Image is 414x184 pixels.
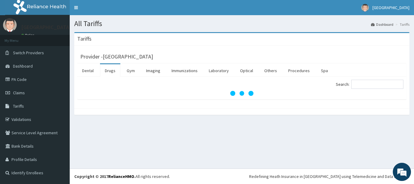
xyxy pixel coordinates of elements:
h3: Provider - [GEOGRAPHIC_DATA] [80,54,153,59]
a: Others [259,64,282,77]
a: Imaging [141,64,165,77]
img: User Image [3,18,17,32]
footer: All rights reserved. [70,169,414,184]
a: Procedures [283,64,315,77]
span: Tariffs [13,103,24,109]
a: Spa [316,64,333,77]
strong: Copyright © 2017 . [74,174,135,179]
a: Immunizations [167,64,202,77]
input: Search: [351,80,403,89]
span: Switch Providers [13,50,44,55]
img: User Image [361,4,369,12]
h1: All Tariffs [74,20,409,28]
a: Laboratory [204,64,234,77]
span: Claims [13,90,25,95]
a: Drugs [100,64,120,77]
a: Online [21,33,36,37]
h3: Tariffs [77,36,92,42]
li: Tariffs [394,22,409,27]
a: Dashboard [371,22,393,27]
a: Gym [122,64,140,77]
a: Dental [77,64,98,77]
a: RelianceHMO [108,174,134,179]
a: Optical [235,64,258,77]
svg: audio-loading [230,81,254,105]
p: [GEOGRAPHIC_DATA] [21,25,71,30]
span: [GEOGRAPHIC_DATA] [372,5,409,10]
label: Search: [336,80,403,89]
span: Dashboard [13,63,33,69]
div: Redefining Heath Insurance in [GEOGRAPHIC_DATA] using Telemedicine and Data Science! [249,173,409,179]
